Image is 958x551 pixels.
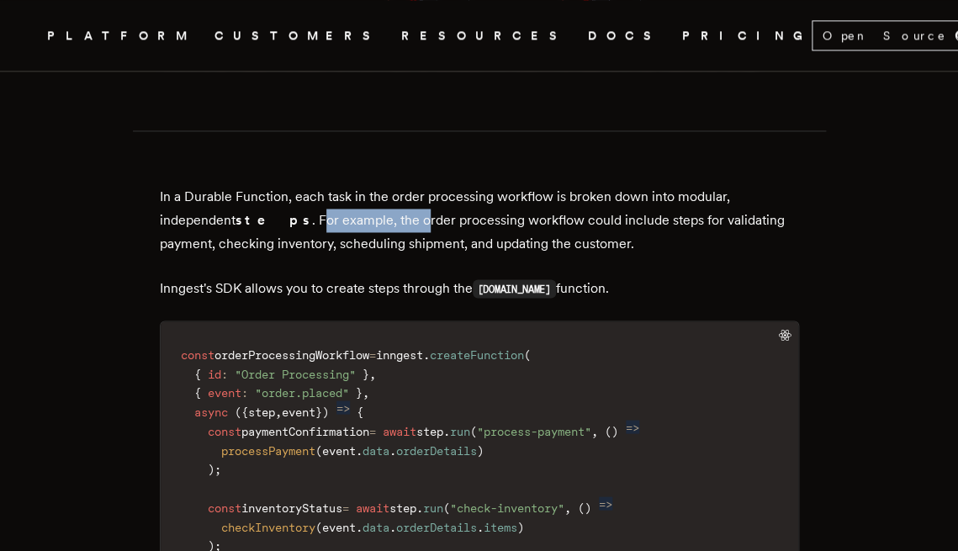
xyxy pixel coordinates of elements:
span: data [363,443,389,457]
span: ) [477,443,484,457]
span: async [194,405,228,418]
span: { [194,385,201,399]
span: : [241,385,248,399]
span: . [389,443,396,457]
button: PLATFORM [47,25,194,46]
span: , [363,385,369,399]
span: , [591,424,598,437]
span: => [336,400,350,414]
span: orderProcessingWorkflow [214,347,369,361]
span: ; [214,462,221,475]
span: ( [443,501,450,514]
p: Inngest's SDK allows you to create steps through the function. [160,276,799,300]
span: paymentConfirmation [241,424,369,437]
span: const [208,424,241,437]
span: ( [605,424,611,437]
span: ) [585,501,591,514]
span: . [356,443,363,457]
span: = [369,347,376,361]
span: step [389,501,416,514]
span: => [626,420,639,433]
a: PRICING [682,25,812,46]
span: run [450,424,470,437]
span: event [282,405,315,418]
span: step [248,405,275,418]
span: await [356,501,389,514]
span: ) [208,462,214,475]
span: "order.placed" [255,385,349,399]
span: } [356,385,363,399]
span: ( [315,520,322,533]
span: checkInventory [221,520,315,533]
span: . [416,501,423,514]
span: inngest [376,347,423,361]
span: ( [315,443,322,457]
span: const [208,501,241,514]
span: id [208,367,221,380]
span: inventoryStatus [241,501,342,514]
a: CUSTOMERS [214,25,381,46]
span: ( [235,405,241,418]
span: event [322,520,356,533]
span: } [315,405,322,418]
span: data [363,520,389,533]
span: "process-payment" [477,424,591,437]
span: Open Source [823,27,947,44]
span: step [416,424,443,437]
span: . [389,520,396,533]
span: "check-inventory" [450,501,564,514]
span: ) [517,520,524,533]
strong: steps [236,212,312,228]
span: ) [322,405,329,418]
span: } [363,367,369,380]
span: . [356,520,363,533]
span: { [194,367,201,380]
span: , [369,367,376,380]
span: processPayment [221,443,315,457]
span: ( [578,501,585,514]
span: . [477,520,484,533]
span: ( [470,424,477,437]
a: DOCS [588,25,662,46]
span: await [383,424,416,437]
span: = [342,501,349,514]
span: run [423,501,443,514]
span: createFunction [430,347,524,361]
span: ( [524,347,531,361]
span: event [208,385,241,399]
span: . [423,347,430,361]
span: orderDetails [396,443,477,457]
span: ) [611,424,618,437]
span: { [357,405,363,418]
code: [DOMAIN_NAME] [473,279,556,298]
span: . [443,424,450,437]
span: { [241,405,248,418]
span: : [221,367,228,380]
span: items [484,520,517,533]
span: orderDetails [396,520,477,533]
span: , [564,501,571,514]
span: const [181,347,214,361]
span: "Order Processing" [235,367,356,380]
span: => [599,496,612,510]
span: = [369,424,376,437]
p: In a Durable Function, each task in the order processing workflow is broken down into modular, in... [160,185,799,256]
span: , [275,405,282,418]
span: event [322,443,356,457]
button: RESOURCES [401,25,568,46]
